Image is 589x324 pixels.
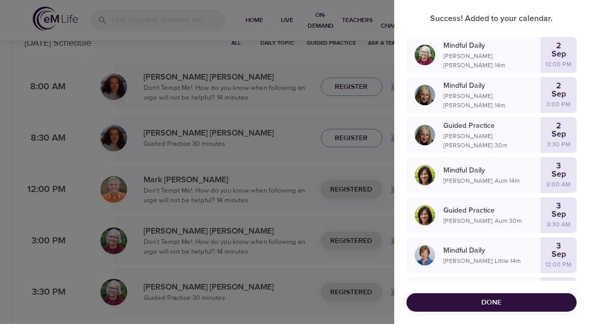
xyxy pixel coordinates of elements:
[556,122,561,130] p: 2
[443,81,541,91] p: Mindful Daily
[443,131,541,150] p: [PERSON_NAME] [PERSON_NAME] · 30 m
[552,90,566,98] p: Sep
[556,42,561,50] p: 2
[552,210,566,218] p: Sep
[443,165,541,176] p: Mindful Daily
[547,220,571,229] p: 8:30 AM
[407,12,577,25] p: Success! Added to your calendar.
[443,245,541,256] p: Mindful Daily
[443,256,541,265] p: [PERSON_NAME] Little · 14 m
[407,293,577,312] button: Done
[557,202,561,210] p: 3
[443,205,541,216] p: Guided Practice
[557,242,561,250] p: 3
[443,121,541,131] p: Guided Practice
[552,250,566,258] p: Sep
[415,205,435,225] img: Alisha%20Aum%208-9-21.jpg
[547,180,571,189] p: 8:00 AM
[552,50,566,58] p: Sep
[546,60,572,69] p: 12:00 PM
[443,51,541,70] p: [PERSON_NAME] [PERSON_NAME] · 14 m
[415,296,568,309] span: Done
[547,100,571,109] p: 3:00 PM
[443,176,541,185] p: [PERSON_NAME] Aum · 14 m
[443,91,541,110] p: [PERSON_NAME] [PERSON_NAME] · 14 m
[415,125,435,145] img: Diane_Renz-min.jpg
[443,216,541,225] p: [PERSON_NAME] Aum · 30 m
[415,85,435,105] img: Diane_Renz-min.jpg
[546,260,572,269] p: 12:00 PM
[443,41,541,51] p: Mindful Daily
[556,82,561,90] p: 2
[415,165,435,185] img: Alisha%20Aum%208-9-21.jpg
[557,162,561,170] p: 3
[415,45,435,65] img: Bernice_Moore_min.jpg
[552,170,566,178] p: Sep
[415,245,435,265] img: Kerry_Little_Headshot_min.jpg
[552,130,566,138] p: Sep
[547,140,571,149] p: 3:30 PM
